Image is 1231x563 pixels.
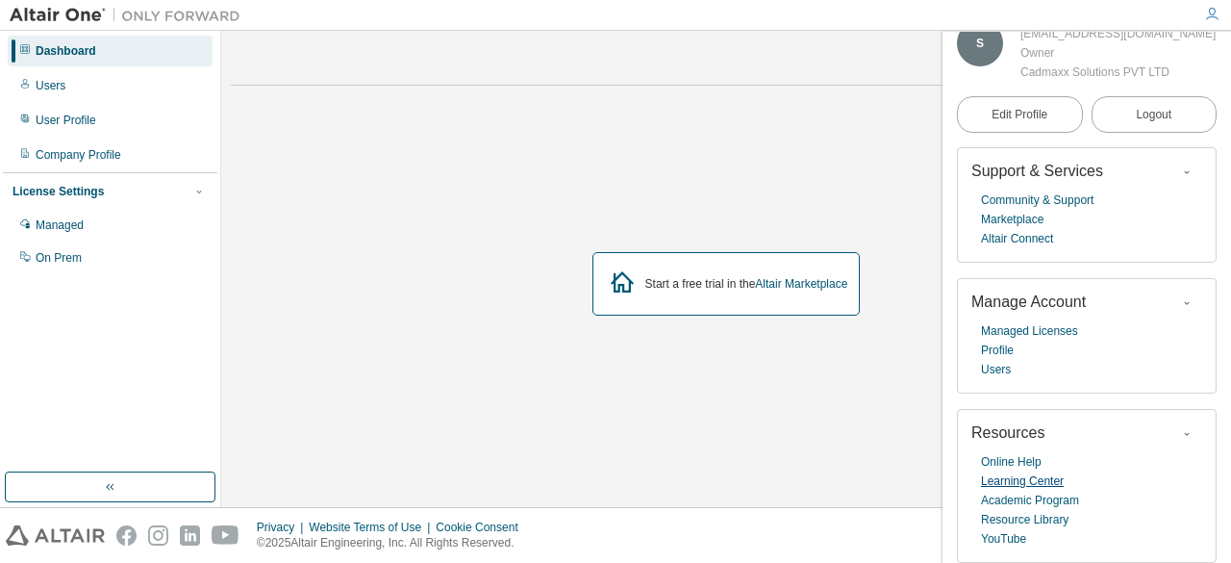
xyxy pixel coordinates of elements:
[981,491,1079,510] a: Academic Program
[981,360,1011,379] a: Users
[971,294,1086,310] span: Manage Account
[36,250,82,266] div: On Prem
[981,321,1078,341] a: Managed Licenses
[10,6,250,25] img: Altair One
[1020,24,1216,43] div: [EMAIL_ADDRESS][DOMAIN_NAME]
[436,520,529,535] div: Cookie Consent
[957,96,1083,133] a: Edit Profile
[981,452,1042,472] a: Online Help
[180,525,200,546] img: linkedin.svg
[981,229,1053,248] a: Altair Connect
[212,525,239,546] img: youtube.svg
[257,535,530,551] p: © 2025 Altair Engineering, Inc. All Rights Reserved.
[1020,43,1216,63] div: Owner
[981,210,1043,229] a: Marketplace
[13,184,104,199] div: License Settings
[645,276,848,292] div: Start a free trial in the
[6,525,105,546] img: altair_logo.svg
[755,277,847,291] a: Altair Marketplace
[971,163,1103,179] span: Support & Services
[257,520,309,535] div: Privacy
[1136,105,1171,124] span: Logout
[36,43,96,59] div: Dashboard
[981,510,1068,529] a: Resource Library
[148,525,168,546] img: instagram.svg
[992,107,1047,122] span: Edit Profile
[981,341,1014,360] a: Profile
[971,424,1044,441] span: Resources
[36,78,65,93] div: Users
[981,529,1026,549] a: YouTube
[1020,63,1216,82] div: Cadmaxx Solutions PVT LTD
[981,191,1093,210] a: Community & Support
[36,113,96,128] div: User Profile
[36,218,84,233] div: Managed
[309,520,436,535] div: Website Terms of Use
[976,37,984,50] span: S
[1092,96,1218,133] button: Logout
[981,472,1064,491] a: Learning Center
[116,525,137,546] img: facebook.svg
[36,147,121,163] div: Company Profile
